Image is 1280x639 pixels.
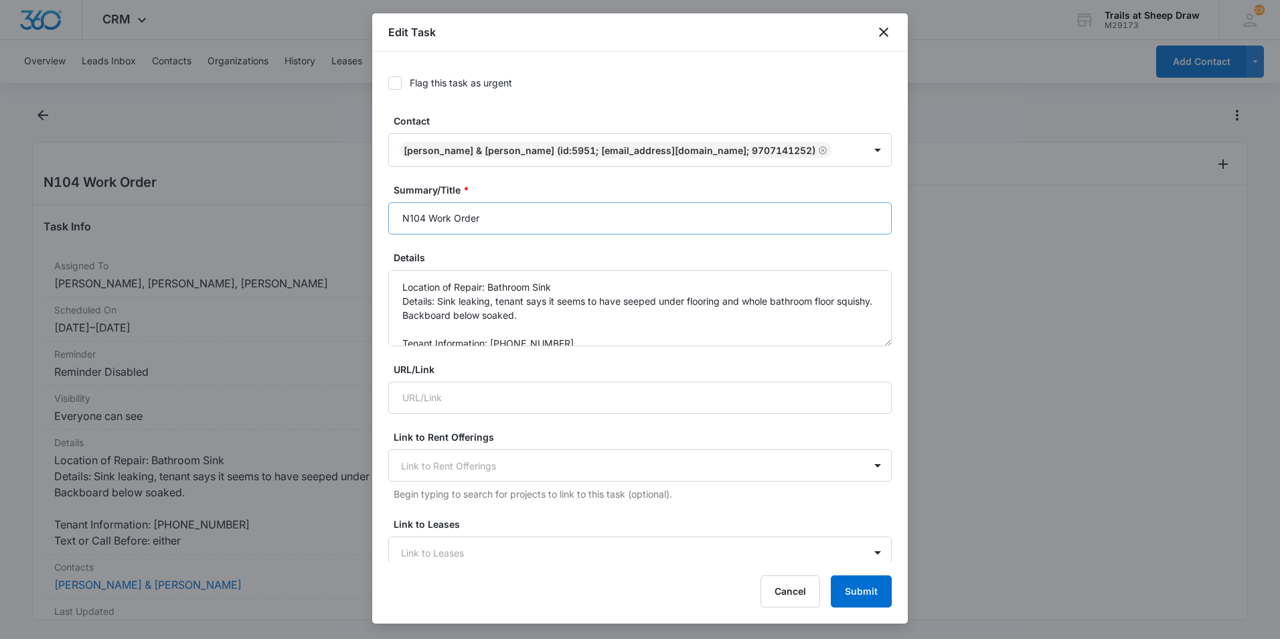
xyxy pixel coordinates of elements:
textarea: Location of Repair: Bathroom Sink Details: Sink leaking, tenant says it seems to have seeped unde... [388,270,892,346]
label: Details [394,251,897,265]
input: URL/Link [388,382,892,414]
h1: Edit Task [388,24,436,40]
label: Contact [394,114,897,128]
label: Link to Leases [394,517,897,531]
label: Summary/Title [394,183,897,197]
label: Link to Rent Offerings [394,430,897,444]
button: Cancel [761,575,820,608]
button: close [876,24,892,40]
input: Summary/Title [388,202,892,234]
div: Flag this task as urgent [410,76,512,90]
div: Remove Joshua Milan & Adriana Molina Suazo (ID:5951; jmco080813@gmail.com; 9707141252) [815,145,827,155]
p: Begin typing to search for projects to link to this task (optional). [394,487,892,501]
label: URL/Link [394,362,897,376]
button: Submit [831,575,892,608]
div: [PERSON_NAME] & [PERSON_NAME] (ID:5951; [EMAIL_ADDRESS][DOMAIN_NAME]; 9707141252) [404,145,815,156]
